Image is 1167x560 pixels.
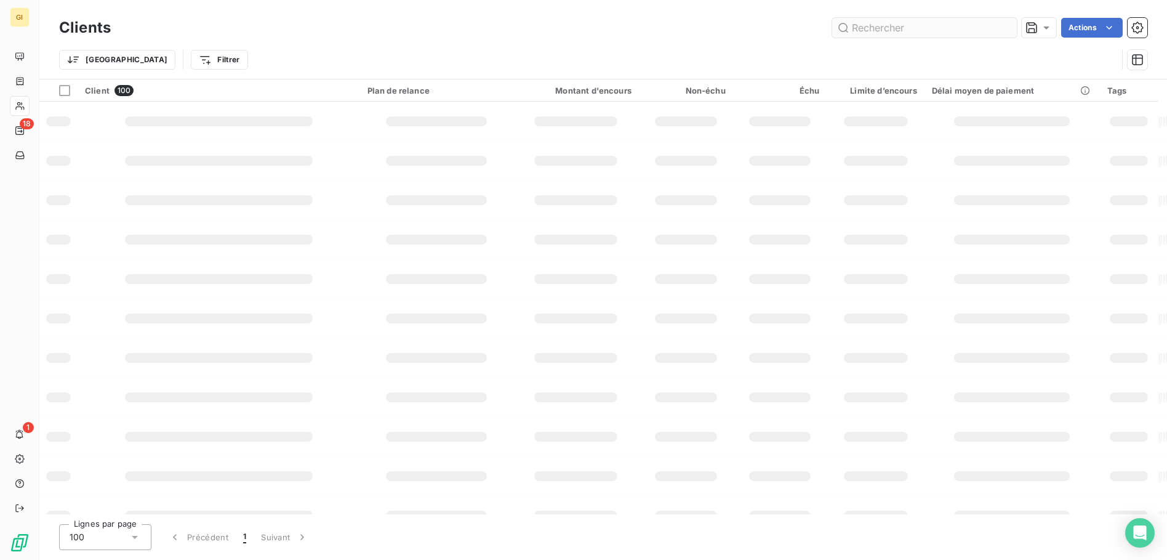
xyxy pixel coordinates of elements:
span: 100 [70,531,84,543]
span: 1 [23,422,34,433]
button: Précédent [161,524,236,550]
div: Limite d’encours [835,86,917,95]
input: Rechercher [832,18,1017,38]
h3: Clients [59,17,111,39]
button: [GEOGRAPHIC_DATA] [59,50,175,70]
div: GI [10,7,30,27]
div: Délai moyen de paiement [932,86,1093,95]
div: Tags [1107,86,1151,95]
div: Montant d'encours [520,86,632,95]
div: Plan de relance [367,86,505,95]
img: Logo LeanPay [10,533,30,553]
div: Échu [740,86,820,95]
div: Open Intercom Messenger [1125,518,1155,548]
button: Suivant [254,524,316,550]
span: Client [85,86,110,95]
button: Actions [1061,18,1123,38]
span: 100 [114,85,134,96]
div: Non-échu [646,86,726,95]
button: Filtrer [191,50,247,70]
button: 1 [236,524,254,550]
span: 18 [20,118,34,129]
span: 1 [243,531,246,543]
